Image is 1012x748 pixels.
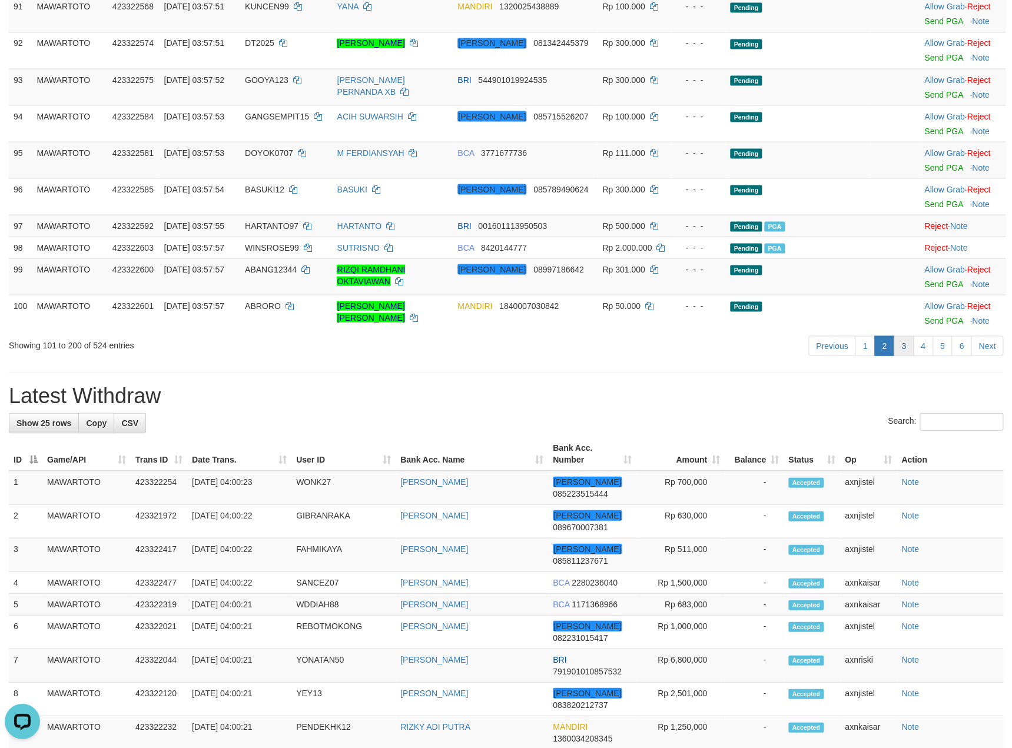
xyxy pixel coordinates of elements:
[924,111,964,121] a: Allow Grab
[920,214,1006,236] td: ·
[400,510,468,520] a: [PERSON_NAME]
[924,38,967,48] span: ·
[9,178,32,214] td: 96
[572,577,618,587] span: Copy 2280236040 to clipboard
[499,301,559,310] span: Copy 1840007030842 to clipboard
[32,178,107,214] td: MAWARTOTO
[164,2,224,11] span: [DATE] 03:57:51
[553,599,569,609] span: BCA
[676,263,721,275] div: - - -
[5,5,40,40] button: Open LiveChat chat widget
[924,301,964,310] a: Allow Grab
[788,600,824,610] span: Accepted
[499,2,559,11] span: Copy 1320025438889 to clipboard
[725,571,784,593] td: -
[457,38,526,48] em: [PERSON_NAME]
[725,593,784,615] td: -
[874,335,894,355] a: 2
[602,301,641,310] span: Rp 50.000
[337,301,404,322] a: [PERSON_NAME] [PERSON_NAME]
[42,593,131,615] td: MAWARTOTO
[972,199,990,208] a: Note
[187,615,291,649] td: [DATE] 04:00:21
[9,437,42,470] th: ID: activate to sort column descending
[291,470,396,504] td: WONK27
[840,593,897,615] td: axnkaisar
[901,688,919,697] a: Note
[840,470,897,504] td: axnjistel
[291,504,396,538] td: GIBRANRAKA
[764,243,785,253] span: Marked by axnkaisar
[112,111,154,121] span: 423322584
[730,221,762,231] span: Pending
[481,148,527,157] span: Copy 3771677736 to clipboard
[924,89,963,99] a: Send PGA
[972,162,990,172] a: Note
[291,571,396,593] td: SANCEZ07
[400,477,468,486] a: [PERSON_NAME]
[112,75,154,84] span: 423322575
[901,477,919,486] a: Note
[636,437,725,470] th: Amount: activate to sort column ascending
[457,184,526,194] em: [PERSON_NAME]
[457,111,526,121] em: [PERSON_NAME]
[920,105,1006,141] td: ·
[972,16,990,26] a: Note
[924,184,967,194] span: ·
[602,221,645,230] span: Rp 500.000
[725,649,784,682] td: -
[245,111,309,121] span: GANGSEMPIT15
[291,682,396,716] td: YEY13
[924,148,967,157] span: ·
[676,300,721,311] div: - - -
[553,476,622,487] em: [PERSON_NAME]
[924,264,964,274] a: Allow Grab
[967,148,990,157] a: Reject
[967,264,990,274] a: Reject
[457,148,474,157] span: BCA
[9,571,42,593] td: 4
[112,242,154,252] span: 423322603
[553,556,608,565] span: Copy 085811237671 to clipboard
[840,538,897,571] td: axnjistel
[840,504,897,538] td: axnjistel
[602,242,652,252] span: Rp 2.000.000
[112,38,154,48] span: 423322574
[42,649,131,682] td: MAWARTOTO
[131,437,187,470] th: Trans ID: activate to sort column ascending
[972,53,990,62] a: Note
[187,538,291,571] td: [DATE] 04:00:22
[9,68,32,105] td: 93
[730,301,762,311] span: Pending
[400,599,468,609] a: [PERSON_NAME]
[245,301,281,310] span: ABRORO
[676,110,721,122] div: - - -
[913,335,933,355] a: 4
[245,264,297,274] span: ABANG12344
[636,538,725,571] td: Rp 511,000
[602,2,645,11] span: Rp 100.000
[245,38,274,48] span: DT2025
[245,2,289,11] span: KUNCEN99
[131,571,187,593] td: 423322477
[78,413,114,433] a: Copy
[967,301,990,310] a: Reject
[950,221,968,230] a: Note
[9,105,32,141] td: 94
[114,413,146,433] a: CSV
[676,241,721,253] div: - - -
[924,301,967,310] span: ·
[533,38,588,48] span: Copy 081342445379 to clipboard
[788,578,824,588] span: Accepted
[400,544,468,553] a: [PERSON_NAME]
[9,258,32,294] td: 99
[245,184,284,194] span: BASUKI12
[112,301,154,310] span: 423322601
[112,2,154,11] span: 423322568
[337,111,403,121] a: ACIH SUWARSIH
[924,199,963,208] a: Send PGA
[32,214,107,236] td: MAWARTOTO
[951,335,971,355] a: 6
[291,649,396,682] td: YONATAN50
[245,148,293,157] span: DOYOK0707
